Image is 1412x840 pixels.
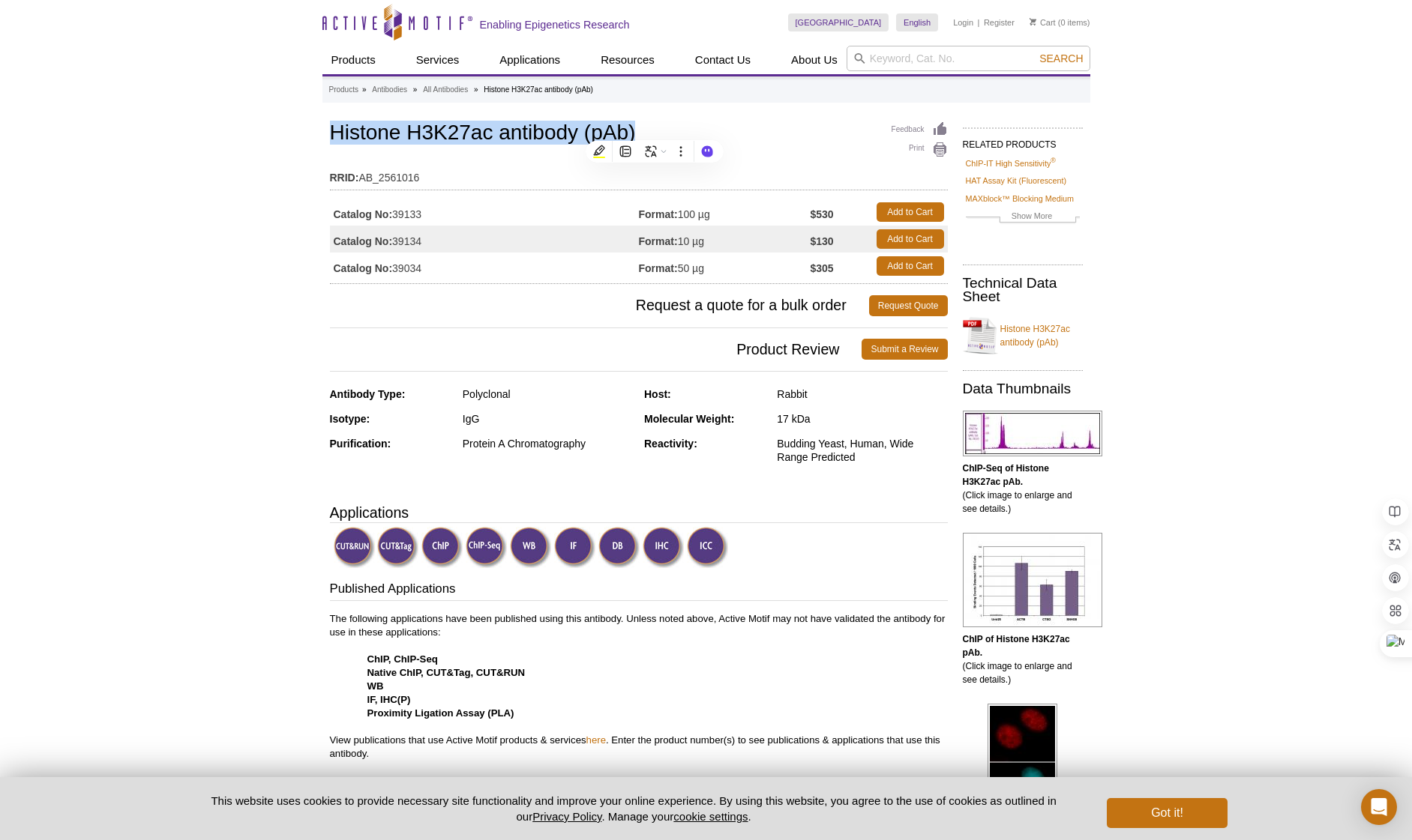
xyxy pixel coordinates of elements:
[788,13,889,31] a: [GEOGRAPHIC_DATA]
[963,462,1083,516] p: (Click image to enlarge and see details.)
[1030,17,1056,28] a: Cart
[644,438,697,450] strong: Reactivity:
[474,85,478,94] li: »
[367,707,514,719] strong: Proximity Ligation Assay (PLA)
[644,413,734,425] strong: Molecular Weight:
[330,388,406,400] strong: Antibody Type:
[334,262,393,275] strong: Catalog No:
[687,527,728,568] img: Immunocytochemistry Validated
[963,277,1083,303] h2: Technical Data Sheet
[330,295,869,316] span: Request a quote for a bulk order
[639,226,811,253] td: 10 µg
[643,527,684,568] img: Immunohistochemistry Validated
[644,388,671,400] strong: Host:
[367,680,384,692] strong: WB
[372,83,407,97] a: Antibodies
[362,85,367,94] li: »
[463,412,633,426] div: IgG
[810,262,833,275] strong: $305
[586,734,606,746] a: here
[330,171,359,184] strong: RRID:
[966,209,1080,226] a: Show More
[367,667,526,678] strong: Native ChIP, CUT&Tag, CUT&RUN
[480,18,630,31] h2: Enabling Epigenetics Research
[639,253,811,280] td: 50 µg
[330,226,639,253] td: 39134
[423,83,468,97] a: All Antibodies
[334,208,393,221] strong: Catalog No:
[1030,18,1036,25] img: Your Cart
[377,527,418,568] img: CUT&Tag Validated
[1039,52,1083,64] span: Search
[847,46,1090,71] input: Keyword, Cat. No.
[484,85,593,94] li: Histone H3K27ac antibody (pAb)
[554,527,595,568] img: Immunofluorescence Validated
[330,162,948,186] td: AB_2561016
[877,256,944,276] a: Add to Cart
[777,412,947,426] div: 17 kDa
[510,527,551,568] img: Western Blot Validated
[966,192,1075,205] a: MAXblock™ Blocking Medium
[421,527,463,568] img: ChIP Validated
[862,339,947,360] a: Submit a Review
[963,313,1083,358] a: Histone H3K27ac antibody (pAb)
[330,580,948,601] h3: Published Applications
[777,437,947,464] div: Budding Yeast, Human, Wide Range Predicted
[330,253,639,280] td: 39034
[966,174,1067,187] a: HAT Assay Kit (Fluorescent)
[953,17,973,28] a: Login
[334,527,375,568] img: CUT&RUN Validated
[639,208,678,221] strong: Format:
[966,157,1056,170] a: ChIP-IT High Sensitivity®
[330,121,948,147] h1: Histone H3K27ac antibody (pAb)
[185,793,1083,824] p: This website uses cookies to provide necessary site functionality and improve your online experie...
[963,127,1083,154] h2: RELATED PRODUCTS
[330,775,948,796] h3: Immunogen
[1030,13,1090,31] li: (0 items)
[963,382,1083,396] h2: Data Thumbnails
[984,17,1015,28] a: Register
[330,612,948,761] p: The following applications have been published using this antibody. Unless noted above, Active Mo...
[639,262,678,275] strong: Format:
[330,501,948,524] h3: Applications
[592,46,664,74] a: Resources
[463,437,633,450] div: Protein A Chromatography
[1035,52,1087,65] button: Search
[407,46,469,74] a: Services
[988,704,1057,821] img: Histone H3K27ac antibody (pAb) tested by immunofluorescence.
[322,46,385,74] a: Products
[673,810,748,823] button: cookie settings
[810,208,833,221] strong: $530
[330,438,391,450] strong: Purification:
[639,199,811,226] td: 100 µg
[330,413,370,425] strong: Isotype:
[413,85,418,94] li: »
[1107,798,1227,828] button: Got it!
[963,411,1102,456] img: Histone H3K27ac antibody (pAb) tested by ChIP-Seq.
[1051,157,1056,164] sup: ®
[367,694,411,705] strong: IF, IHC(P)
[877,229,944,249] a: Add to Cart
[963,632,1083,686] p: (Click image to enlarge and see details.)
[892,121,948,138] a: Feedback
[978,13,980,31] li: |
[463,387,633,401] div: Polyclonal
[334,235,393,248] strong: Catalog No:
[777,387,947,401] div: Rabbit
[1361,789,1397,825] div: Open Intercom Messenger
[869,295,948,316] a: Request Quote
[877,202,944,222] a: Add to Cart
[782,46,847,74] a: About Us
[330,339,862,360] span: Product Review
[963,634,1070,658] b: ChIP of Histone H3K27ac pAb.
[598,527,640,568] img: Dot Blot Validated
[963,463,1049,487] b: ChIP-Seq of Histone H3K27ac pAb.
[532,810,601,823] a: Privacy Policy
[810,235,833,248] strong: $130
[329,83,358,97] a: Products
[466,527,507,568] img: ChIP-Seq Validated
[963,533,1102,627] img: Histone H3K27ac antibody (pAb) tested by ChIP.
[367,653,438,665] strong: ChIP, ChIP-Seq
[639,235,678,248] strong: Format:
[490,46,569,74] a: Applications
